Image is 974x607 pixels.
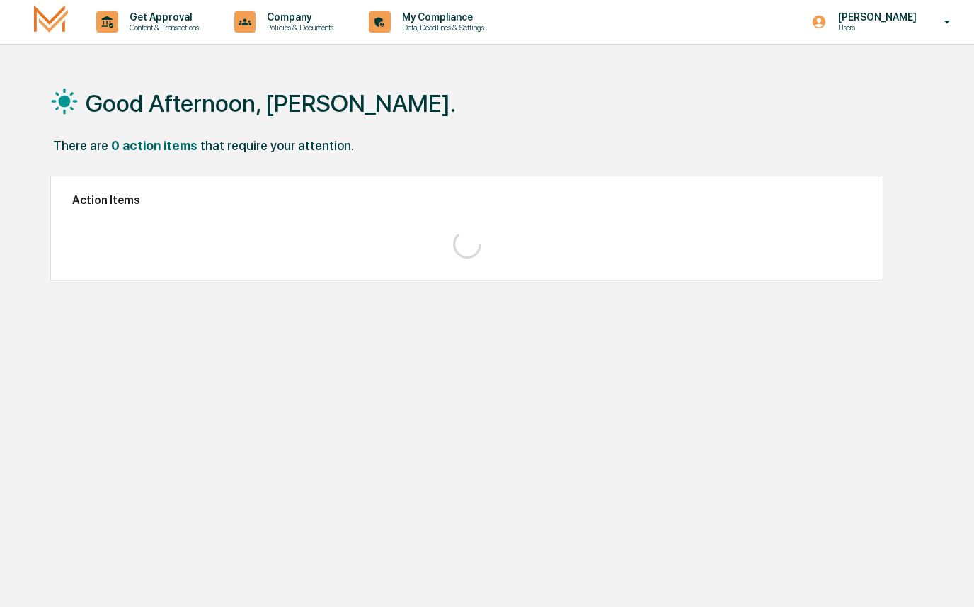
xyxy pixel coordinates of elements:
h1: Good Afternoon, [PERSON_NAME]. [86,89,456,118]
div: that require your attention. [200,138,354,153]
p: Users [827,23,924,33]
p: Data, Deadlines & Settings [391,23,491,33]
p: Policies & Documents [256,23,340,33]
div: There are [53,138,108,153]
div: 0 action items [111,138,197,153]
p: Content & Transactions [118,23,206,33]
p: Company [256,11,340,23]
p: [PERSON_NAME] [827,11,924,23]
h2: Action Items [72,193,861,207]
p: Get Approval [118,11,206,23]
p: My Compliance [391,11,491,23]
img: logo [34,5,68,38]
